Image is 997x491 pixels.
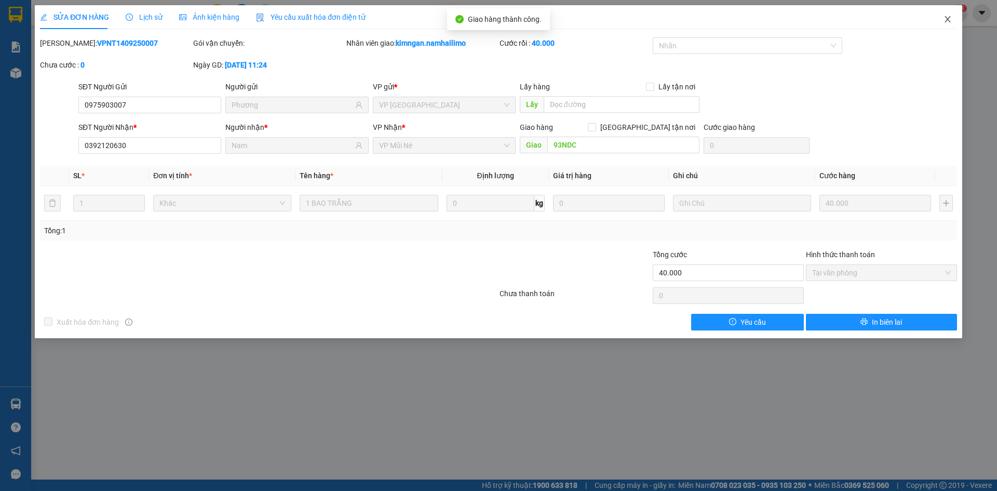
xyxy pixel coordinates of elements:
[256,13,366,21] span: Yêu cầu xuất hóa đơn điện tử
[40,13,109,21] span: SỬA ĐƠN HÀNG
[819,171,855,180] span: Cước hàng
[520,83,550,91] span: Lấy hàng
[256,14,264,22] img: icon
[232,99,353,111] input: Tên người gửi
[44,225,385,236] div: Tổng: 1
[553,195,665,211] input: 0
[193,37,344,49] div: Gói vận chuyển:
[500,37,651,49] div: Cước rồi :
[872,316,902,328] span: In biên lai
[300,195,438,211] input: VD: Bàn, Ghế
[673,195,811,211] input: Ghi Chú
[153,171,192,180] span: Đơn vị tính
[44,195,61,211] button: delete
[653,250,687,259] span: Tổng cước
[126,13,163,21] span: Lịch sử
[534,195,545,211] span: kg
[159,195,285,211] span: Khác
[468,15,542,23] span: Giao hàng thành công.
[396,39,466,47] b: kimngan.namhailimo
[373,81,516,92] div: VP gửi
[704,137,810,154] input: Cước giao hàng
[477,171,514,180] span: Định lượng
[740,316,766,328] span: Yêu cầu
[40,14,47,21] span: edit
[520,123,553,131] span: Giao hàng
[704,123,755,131] label: Cước giao hàng
[193,59,344,71] div: Ngày GD:
[596,122,699,133] span: [GEOGRAPHIC_DATA] tận nơi
[126,14,133,21] span: clock-circle
[547,137,699,153] input: Dọc đường
[125,319,132,326] span: info-circle
[939,195,953,211] button: plus
[806,314,957,330] button: printerIn biên lai
[80,61,85,69] b: 0
[455,15,464,23] span: check-circle
[544,96,699,113] input: Dọc đường
[355,142,362,149] span: user
[933,5,962,34] button: Close
[553,171,591,180] span: Giá trị hàng
[669,166,815,186] th: Ghi chú
[300,171,333,180] span: Tên hàng
[654,81,699,92] span: Lấy tận nơi
[520,137,547,153] span: Giao
[819,195,931,211] input: 0
[498,288,652,306] div: Chưa thanh toán
[78,122,221,133] div: SĐT Người Nhận
[97,39,158,47] b: VPNT1409250007
[729,318,736,326] span: exclamation-circle
[179,14,186,21] span: picture
[532,39,555,47] b: 40.000
[355,101,362,109] span: user
[379,138,509,153] span: VP Mũi Né
[944,15,952,23] span: close
[812,265,951,281] span: Tại văn phòng
[179,13,239,21] span: Ảnh kiện hàng
[40,37,191,49] div: [PERSON_NAME]:
[73,171,82,180] span: SL
[225,81,368,92] div: Người gửi
[232,140,353,151] input: Tên người nhận
[40,59,191,71] div: Chưa cước :
[225,122,368,133] div: Người nhận
[78,81,221,92] div: SĐT Người Gửi
[379,97,509,113] span: VP Nha Trang
[373,123,402,131] span: VP Nhận
[520,96,544,113] span: Lấy
[52,316,123,328] span: Xuất hóa đơn hàng
[346,37,497,49] div: Nhân viên giao:
[225,61,267,69] b: [DATE] 11:24
[691,314,804,330] button: exclamation-circleYêu cầu
[806,250,875,259] label: Hình thức thanh toán
[860,318,868,326] span: printer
